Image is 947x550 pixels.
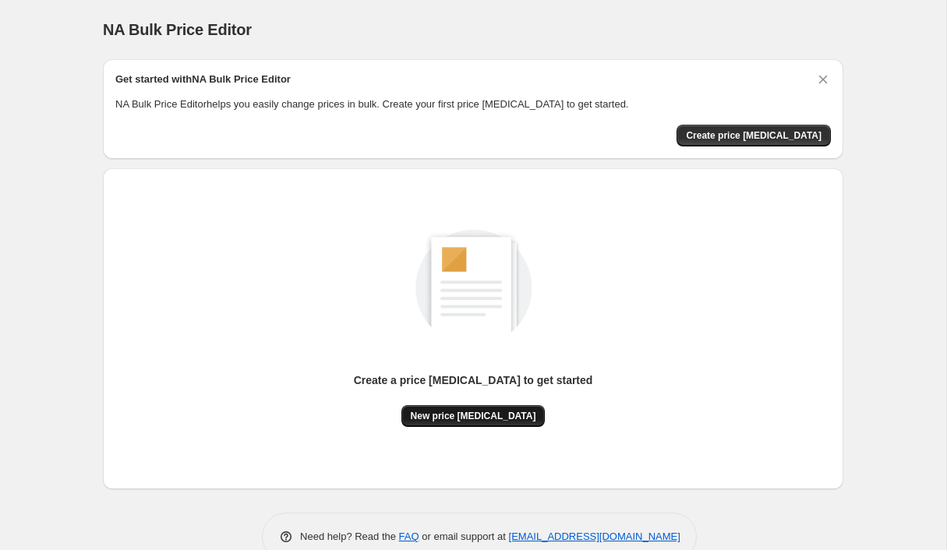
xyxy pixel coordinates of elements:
p: Create a price [MEDICAL_DATA] to get started [354,372,593,388]
span: NA Bulk Price Editor [103,21,252,38]
p: NA Bulk Price Editor helps you easily change prices in bulk. Create your first price [MEDICAL_DAT... [115,97,831,112]
span: Create price [MEDICAL_DATA] [686,129,822,142]
span: or email support at [419,531,509,542]
button: Create price change job [677,125,831,146]
a: FAQ [399,531,419,542]
span: New price [MEDICAL_DATA] [411,410,536,422]
h2: Get started with NA Bulk Price Editor [115,72,291,87]
span: Need help? Read the [300,531,399,542]
a: [EMAIL_ADDRESS][DOMAIN_NAME] [509,531,680,542]
button: New price [MEDICAL_DATA] [401,405,546,427]
button: Dismiss card [815,72,831,87]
